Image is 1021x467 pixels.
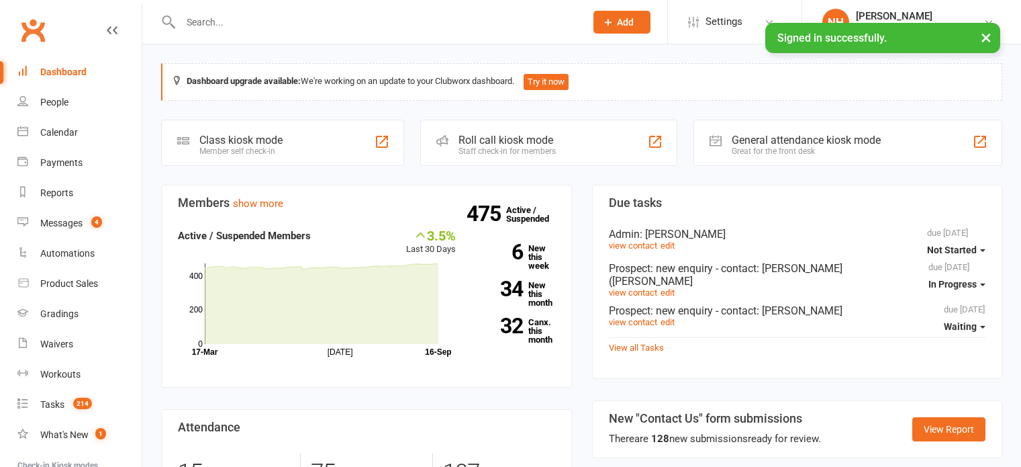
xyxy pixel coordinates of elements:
span: Add [617,17,634,28]
strong: 32 [476,316,523,336]
div: Roll call kiosk mode [458,134,556,146]
a: Reports [17,178,142,208]
div: There are new submissions ready for review. [609,431,821,447]
a: People [17,87,142,118]
span: 1 [95,428,106,439]
button: Waiting [944,314,985,339]
div: Waivers [40,339,73,349]
span: : [PERSON_NAME] ([PERSON_NAME] [609,262,842,288]
a: Product Sales [17,269,142,299]
span: 4 [91,216,102,228]
span: 214 [73,398,92,409]
a: show more [233,198,283,210]
div: Admin [609,228,986,241]
div: Last 30 Days [406,228,456,257]
a: Payments [17,148,142,178]
a: View all Tasks [609,343,664,353]
a: Calendar [17,118,142,148]
strong: 128 [651,433,669,445]
h3: Due tasks [609,196,986,210]
a: Gradings [17,299,142,329]
input: Search... [177,13,576,32]
div: Great for the front desk [732,146,881,156]
div: Automations [40,248,95,259]
span: : [PERSON_NAME] [640,228,726,241]
h3: New "Contact Us" form submissions [609,412,821,425]
a: 475Active / Suspended [506,196,565,233]
a: View Report [912,417,985,441]
div: Payments [40,157,83,168]
button: Try it now [524,74,569,90]
button: Add [593,11,650,34]
a: 6New this week [476,244,555,270]
a: view contact [609,317,657,327]
a: edit [661,288,675,298]
div: Workouts [40,369,81,380]
span: Settings [706,7,742,37]
div: Tasks [40,399,64,410]
a: Workouts [17,359,142,390]
div: Gradings [40,308,79,319]
a: Messages 4 [17,208,142,239]
h3: Members [178,196,555,210]
a: view contact [609,288,657,298]
a: 34New this month [476,281,555,307]
a: What's New1 [17,420,142,450]
div: We're working on an update to your Clubworx dashboard. [161,63,1002,101]
a: Tasks 214 [17,390,142,420]
div: Member self check-in [199,146,283,156]
div: Staff check-in for members [458,146,556,156]
a: Waivers [17,329,142,359]
a: Clubworx [16,13,50,47]
div: 3.5% [406,228,456,243]
h3: Attendance [178,421,555,434]
strong: 475 [467,204,506,224]
div: Reports [40,187,73,198]
a: edit [661,241,675,251]
a: view contact [609,241,657,251]
a: Dashboard [17,57,142,87]
div: Prospect: new enquiry - contact [609,304,986,317]
strong: Active / Suspended Members [178,230,311,242]
div: What's New [40,429,89,440]
a: edit [661,317,675,327]
span: Waiting [944,321,977,332]
a: Automations [17,239,142,269]
strong: Dashboard upgrade available: [187,76,301,86]
div: Class kiosk mode [199,134,283,146]
div: Calendar [40,127,78,138]
strong: 6 [476,242,523,262]
a: 32Canx. this month [476,318,555,344]
div: People [40,97,68,108]
div: Dashboard [40,67,87,77]
div: Product Sales [40,278,98,289]
div: Messages [40,218,83,228]
div: General attendance kiosk mode [732,134,881,146]
strong: 34 [476,279,523,299]
span: : [PERSON_NAME] [757,304,842,317]
div: Prospect: new enquiry - contact [609,262,986,288]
